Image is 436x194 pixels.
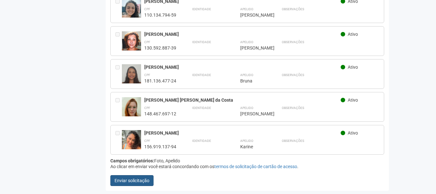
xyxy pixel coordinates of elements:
[282,73,304,77] strong: Observações
[144,144,176,150] div: 156.919.137-94
[240,40,253,44] strong: Apelido
[144,73,150,77] strong: CPF
[192,73,211,77] strong: Identidade
[115,31,122,51] div: Entre em contato com a Aministração para solicitar o cancelamento ou 2a via
[240,106,253,110] strong: Apelido
[192,7,211,11] strong: Identidade
[282,106,304,110] strong: Observações
[348,65,358,70] span: Ativo
[144,139,150,143] strong: CPF
[240,139,253,143] strong: Apelido
[214,164,297,169] a: termos de solicitação de cartão de acesso
[122,31,141,58] img: user.jpg
[144,111,176,117] div: 148.467.697-12
[110,158,154,163] strong: Campos obrigatórios:
[115,64,122,84] div: Entre em contato com a Aministração para solicitar o cancelamento ou 2a via
[144,106,150,110] strong: CPF
[282,139,304,143] strong: Observações
[110,164,384,169] div: Ao clicar em enviar você estará concordando com os .
[144,97,341,103] div: [PERSON_NAME] [PERSON_NAME] da Costa
[240,12,266,18] div: [PERSON_NAME]
[240,78,266,84] div: Bruna
[115,130,122,150] div: Entre em contato com a Aministração para solicitar o cancelamento ou 2a via
[144,64,341,70] div: [PERSON_NAME]
[144,31,341,37] div: [PERSON_NAME]
[192,40,211,44] strong: Identidade
[240,7,253,11] strong: Apelido
[122,97,141,124] img: user.jpg
[348,97,358,103] span: Ativo
[122,130,141,164] img: user.jpg
[240,45,266,51] div: [PERSON_NAME]
[144,78,176,84] div: 181.136.477-24
[115,97,122,117] div: Entre em contato com a Aministração para solicitar o cancelamento ou 2a via
[348,130,358,136] span: Ativo
[144,12,176,18] div: 110.134.794-59
[240,144,266,150] div: Karine
[144,130,341,136] div: [PERSON_NAME]
[110,175,154,186] button: Enviar solicitação
[240,73,253,77] strong: Apelido
[144,40,150,44] strong: CPF
[282,40,304,44] strong: Observações
[348,32,358,37] span: Ativo
[192,106,211,110] strong: Identidade
[110,158,384,164] div: Foto, Apelido
[144,45,176,51] div: 130.592.887-39
[144,7,150,11] strong: CPF
[240,111,266,117] div: [PERSON_NAME]
[192,139,211,143] strong: Identidade
[282,7,304,11] strong: Observações
[122,64,141,89] img: user.jpg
